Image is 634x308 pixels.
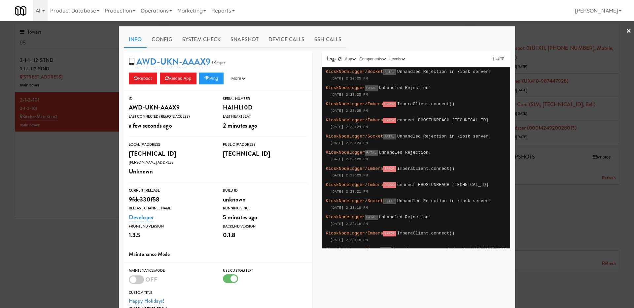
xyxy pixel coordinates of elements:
span: [DATE] 2:23:24 PM [330,125,368,129]
span: ERROR [383,102,396,107]
div: HA1HL10D [223,102,307,113]
button: Levels [388,56,406,62]
div: Last Connected (Remote Access) [129,113,213,120]
div: AWD-UKN-AAAX9 [129,102,213,113]
span: Unhandled Rejection in kiosk server! [397,69,491,74]
span: ERROR [383,182,396,188]
button: More [226,73,251,84]
a: SSH Calls [309,31,346,48]
span: KioskNodeLogger/Imbera [326,118,383,123]
div: Current Release [129,187,213,194]
span: ImberaClient.connect() [397,166,455,171]
span: Unhandled Rejection! [379,85,431,90]
span: a few seconds ago [129,121,172,130]
span: [DATE] 2:23:18 PM [330,238,368,242]
a: Config [147,31,177,48]
span: ERROR [383,118,396,123]
span: [DATE] 2:23:25 PM [330,109,368,113]
a: System Check [177,31,226,48]
span: 2 minutes ago [223,121,257,130]
div: Custom Title [129,290,307,296]
span: ERROR [383,166,396,172]
div: Serial Number [223,96,307,102]
span: 5 minutes ago [223,213,257,222]
span: KioskNodeLogger [326,150,365,155]
span: [DATE] 2:23:25 PM [330,77,368,80]
span: Logs [327,55,336,62]
span: KioskNodeLogger/Socket [326,69,383,74]
span: [DATE] 2:23:23 PM [330,157,368,161]
span: KioskNodeLogger/Proxy [326,247,381,252]
span: Incoming proxy request { url: '[URL][TECHNICAL_ID]' } [330,247,508,259]
span: KioskNodeLogger/Imbera [326,231,383,236]
span: Maintenance Mode [129,250,170,258]
button: Components [358,56,388,62]
span: ImberaClient.connect() [397,231,455,236]
div: [PERSON_NAME] Address [129,159,213,166]
span: KioskNodeLogger/Imbera [326,166,383,171]
div: unknown [223,194,307,205]
span: Unhandled Rejection! [379,150,431,155]
a: Happy Holidays! [129,297,165,305]
div: Frontend Version [129,223,213,230]
span: [DATE] 2:23:18 PM [330,206,368,210]
div: Last Heartbeat [223,113,307,120]
div: Backend Version [223,223,307,230]
div: 1.3.5 [129,230,213,241]
button: Reload App [160,73,196,84]
span: [DATE] 2:23:23 PM [330,141,368,145]
a: Device Calls [264,31,309,48]
div: Local IP Address [129,141,213,148]
span: Unhandled Rejection in kiosk server! [397,199,491,203]
span: [DATE] 2:23:25 PM [330,93,368,97]
button: Ping [199,73,224,84]
img: Micromart [15,5,26,16]
div: Maintenance Mode [129,267,213,274]
div: Public IP Address [223,141,307,148]
a: Developer [129,213,154,222]
span: INFO [380,247,391,253]
div: Build Id [223,187,307,194]
span: FATAL [365,150,378,156]
div: 9fde330f58 [129,194,213,205]
span: ImberaClient.connect() [397,102,455,107]
div: [TECHNICAL_ID] [223,148,307,159]
button: App [343,56,358,62]
span: KioskNodeLogger/Imbera [326,182,383,187]
span: connect EHOSTUNREACH [TECHNICAL_ID] [397,182,489,187]
span: FATAL [365,215,378,220]
span: FATAL [383,69,396,75]
a: Link [491,56,505,62]
div: Running Since [223,205,307,212]
div: [TECHNICAL_ID] [129,148,213,159]
div: Use Custom Text [223,267,307,274]
div: ID [129,96,213,102]
span: ERROR [383,231,396,236]
a: × [626,21,631,42]
span: Unhandled Rejection! [379,215,431,220]
div: Unknown [129,166,213,177]
a: Info [124,31,147,48]
span: FATAL [365,85,378,91]
div: Release Channel Name [129,205,213,212]
span: [DATE] 2:23:23 PM [330,173,368,177]
span: [DATE] 2:23:18 PM [330,222,368,226]
span: OFF [145,275,158,284]
span: KioskNodeLogger [326,215,365,220]
span: KioskNodeLogger [326,85,365,90]
span: connect EHOSTUNREACH [TECHNICAL_ID] [397,118,489,123]
a: Snapshot [226,31,264,48]
div: 0.1.8 [223,230,307,241]
span: KioskNodeLogger/Socket [326,199,383,203]
button: Reboot [129,73,157,84]
span: FATAL [383,134,396,139]
span: KioskNodeLogger/Imbera [326,102,383,107]
span: KioskNodeLogger/Socket [326,134,383,139]
span: Unhandled Rejection in kiosk server! [397,134,491,139]
span: [DATE] 2:23:21 PM [330,190,368,194]
a: Esper [211,59,227,66]
span: FATAL [383,199,396,204]
a: AWD-UKN-AAAX9 [136,55,210,68]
